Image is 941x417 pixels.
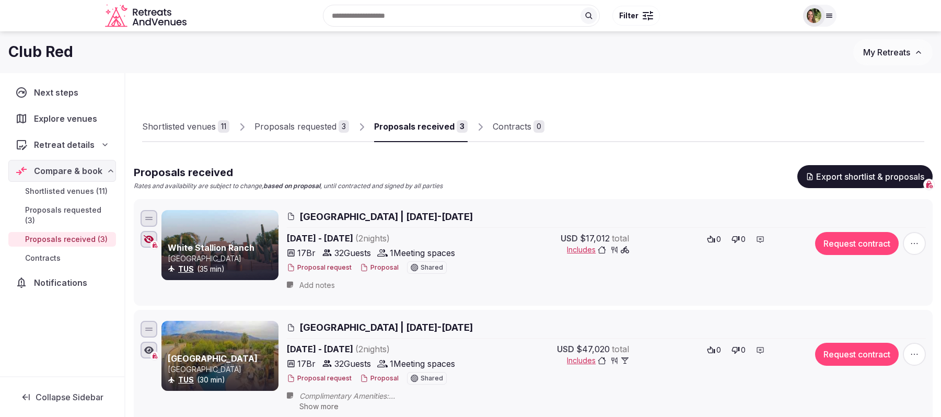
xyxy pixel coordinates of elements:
[299,280,335,291] span: Add notes
[34,276,91,289] span: Notifications
[263,182,320,190] strong: based on proposal
[580,232,610,245] span: $17,012
[612,343,629,355] span: total
[8,272,116,294] a: Notifications
[168,253,276,264] p: [GEOGRAPHIC_DATA]
[142,112,229,142] a: Shortlisted venues11
[797,165,933,188] button: Export shortlist & proposals
[218,120,229,133] div: 11
[863,47,910,57] span: My Retreats
[390,357,455,370] span: 1 Meeting spaces
[254,120,336,133] div: Proposals requested
[355,233,390,244] span: ( 2 night s )
[360,263,399,272] button: Proposal
[8,386,116,409] button: Collapse Sidebar
[612,6,660,26] button: Filter
[8,203,116,228] a: Proposals requested (3)
[728,343,749,357] button: 0
[178,264,194,273] a: TUS
[561,232,578,245] span: USD
[34,112,101,125] span: Explore venues
[815,343,899,366] button: Request contract
[168,375,276,385] div: (30 min)
[287,374,352,383] button: Proposal request
[297,357,316,370] span: 17 Br
[355,344,390,354] span: ( 2 night s )
[853,39,933,65] button: My Retreats
[8,251,116,265] a: Contracts
[105,4,189,28] svg: Retreats and Venues company logo
[374,120,455,133] div: Proposals received
[493,120,531,133] div: Contracts
[360,374,399,383] button: Proposal
[533,120,544,133] div: 0
[815,232,899,255] button: Request contract
[25,186,108,196] span: Shortlisted venues (11)
[299,391,755,401] span: Complimentary Amenities: * Wi-Fi * Parking * Indoor and Outdoor Pool * Tennis Courts and Pickle B...
[34,165,102,177] span: Compare & book
[334,357,371,370] span: 32 Guests
[105,4,189,28] a: Visit the homepage
[134,182,443,191] p: Rates and availability are subject to change, , until contracted and signed by all parties
[25,253,61,263] span: Contracts
[299,321,473,334] span: [GEOGRAPHIC_DATA] | [DATE]-[DATE]
[168,353,258,364] a: [GEOGRAPHIC_DATA]
[374,112,468,142] a: Proposals received3
[567,245,629,255] button: Includes
[36,392,103,402] span: Collapse Sidebar
[299,402,339,411] span: Show more
[716,345,721,355] span: 0
[134,165,443,180] h2: Proposals received
[619,10,638,21] span: Filter
[421,375,443,381] span: Shared
[142,120,216,133] div: Shortlisted venues
[8,42,73,62] h1: Club Red
[168,364,276,375] p: [GEOGRAPHIC_DATA]
[8,82,116,103] a: Next steps
[576,343,610,355] span: $47,020
[287,232,471,245] span: [DATE] - [DATE]
[334,247,371,259] span: 32 Guests
[421,264,443,271] span: Shared
[493,112,544,142] a: Contracts0
[8,108,116,130] a: Explore venues
[728,232,749,247] button: 0
[704,343,724,357] button: 0
[704,232,724,247] button: 0
[178,264,194,274] button: TUS
[287,263,352,272] button: Proposal request
[8,232,116,247] a: Proposals received (3)
[741,345,746,355] span: 0
[807,8,821,23] img: Shay Tippie
[390,247,455,259] span: 1 Meeting spaces
[178,375,194,385] button: TUS
[612,232,629,245] span: total
[8,184,116,199] a: Shortlisted venues (11)
[178,375,194,384] a: TUS
[567,355,629,366] button: Includes
[741,234,746,245] span: 0
[254,112,349,142] a: Proposals requested3
[287,343,471,355] span: [DATE] - [DATE]
[457,120,468,133] div: 3
[299,210,473,223] span: [GEOGRAPHIC_DATA] | [DATE]-[DATE]
[297,247,316,259] span: 17 Br
[34,138,95,151] span: Retreat details
[168,242,254,253] a: White Stallion Ranch
[339,120,349,133] div: 3
[716,234,721,245] span: 0
[168,264,276,274] div: (35 min)
[34,86,83,99] span: Next steps
[557,343,574,355] span: USD
[25,234,108,245] span: Proposals received (3)
[25,205,112,226] span: Proposals requested (3)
